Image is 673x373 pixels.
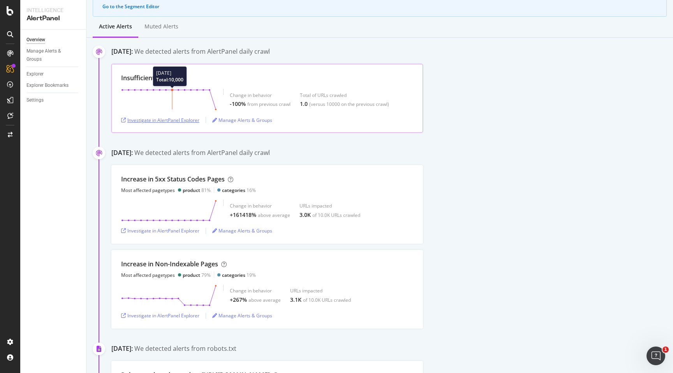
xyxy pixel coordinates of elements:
[111,344,133,353] div: [DATE]:
[222,187,245,194] div: categories
[144,23,178,30] div: Muted alerts
[230,296,247,304] div: +267%
[212,114,272,126] button: Manage Alerts & Groups
[230,100,246,108] div: -100%
[26,6,80,14] div: Intelligence
[134,344,236,353] div: We detected alerts from robots.txt
[230,92,291,99] div: Change in behavior
[121,175,225,184] div: Increase in 5xx Status Codes Pages
[121,260,218,269] div: Increase in Non-Indexable Pages
[212,227,272,234] a: Manage Alerts & Groups
[26,81,69,90] div: Explorer Bookmarks
[312,212,360,218] div: of 10.0K URLs crawled
[134,47,270,56] div: We detected alerts from AlertPanel daily crawl
[26,70,44,78] div: Explorer
[134,148,270,157] div: We detected alerts from AlertPanel daily crawl
[26,14,80,23] div: AlertPanel
[248,297,281,303] div: above average
[212,225,272,237] button: Manage Alerts & Groups
[121,312,199,319] a: Investigate in AlertPanel Explorer
[212,312,272,319] a: Manage Alerts & Groups
[212,310,272,322] button: Manage Alerts & Groups
[26,96,81,104] a: Settings
[121,227,199,234] a: Investigate in AlertPanel Explorer
[111,47,133,56] div: [DATE]:
[26,36,45,44] div: Overview
[102,4,159,9] button: Go to the Segment Editor
[212,117,272,123] a: Manage Alerts & Groups
[662,347,669,353] span: 1
[230,287,281,294] div: Change in behavior
[183,187,211,194] div: 81%
[230,211,256,219] div: +161418%
[121,114,199,126] button: Investigate in AlertPanel Explorer
[258,212,290,218] div: above average
[26,70,81,78] a: Explorer
[222,187,256,194] div: 16%
[290,287,351,294] div: URLs impacted
[121,272,175,278] div: Most affected pagetypes
[121,187,175,194] div: Most affected pagetypes
[121,310,199,322] button: Investigate in AlertPanel Explorer
[121,117,199,123] a: Investigate in AlertPanel Explorer
[26,47,73,63] div: Manage Alerts & Groups
[26,47,81,63] a: Manage Alerts & Groups
[26,81,81,90] a: Explorer Bookmarks
[303,297,351,303] div: of 10.0K URLs crawled
[300,92,389,99] div: Total of URLs crawled
[222,272,245,278] div: categories
[300,211,311,219] div: 3.0K
[121,74,172,83] div: Insufficient crawl
[300,202,360,209] div: URLs impacted
[26,36,81,44] a: Overview
[121,225,199,237] button: Investigate in AlertPanel Explorer
[230,202,290,209] div: Change in behavior
[309,101,389,107] div: (versus 10000 on the previous crawl)
[26,96,44,104] div: Settings
[222,272,256,278] div: 19%
[647,347,665,365] iframe: Intercom live chat
[183,272,211,278] div: 79%
[183,187,200,194] div: product
[290,296,301,304] div: 3.1K
[183,272,200,278] div: product
[300,100,308,108] div: 1.0
[247,101,291,107] div: from previous crawl
[99,23,132,30] div: Active alerts
[111,148,133,157] div: [DATE]:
